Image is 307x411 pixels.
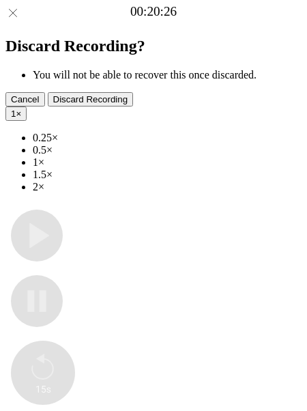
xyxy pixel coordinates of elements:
[5,37,302,55] h2: Discard Recording?
[5,107,27,121] button: 1×
[33,169,302,181] li: 1.5×
[5,92,45,107] button: Cancel
[33,156,302,169] li: 1×
[33,144,302,156] li: 0.5×
[33,181,302,193] li: 2×
[33,69,302,81] li: You will not be able to recover this once discarded.
[130,4,177,19] a: 00:20:26
[11,109,16,119] span: 1
[48,92,134,107] button: Discard Recording
[33,132,302,144] li: 0.25×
